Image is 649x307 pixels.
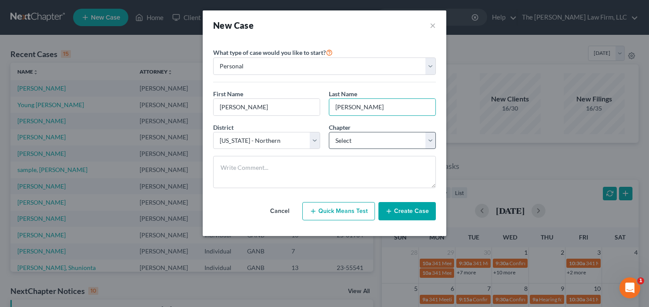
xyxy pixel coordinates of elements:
[329,90,357,98] span: Last Name
[637,277,644,284] span: 1
[213,20,254,30] strong: New Case
[430,19,436,31] button: ×
[378,202,436,220] button: Create Case
[214,99,320,115] input: Enter First Name
[261,202,299,220] button: Cancel
[213,47,333,57] label: What type of case would you like to start?
[619,277,640,298] iframe: Intercom live chat
[213,124,234,131] span: District
[329,124,351,131] span: Chapter
[213,90,243,98] span: First Name
[329,99,435,115] input: Enter Last Name
[302,202,375,220] button: Quick Means Test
